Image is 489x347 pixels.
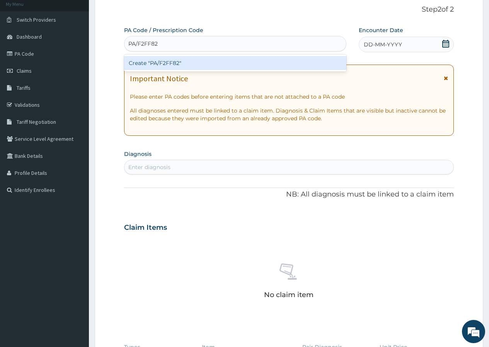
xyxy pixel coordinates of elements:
label: PA Code / Prescription Code [124,26,203,34]
textarea: Type your message and hit 'Enter' [4,211,147,238]
h3: Claim Items [124,224,167,232]
p: All diagnoses entered must be linked to a claim item. Diagnosis & Claim Items that are visible bu... [130,107,448,122]
span: We're online! [45,97,107,176]
p: No claim item [264,291,314,299]
span: Dashboard [17,33,42,40]
span: Tariffs [17,84,31,91]
p: Step 2 of 2 [124,5,454,14]
img: d_794563401_company_1708531726252_794563401 [14,39,31,58]
label: Diagnosis [124,150,152,158]
div: Create "PA/F2FF82" [124,56,346,70]
div: Enter diagnosis [128,163,170,171]
div: Chat with us now [40,43,130,53]
span: DD-MM-YYYY [364,41,402,48]
p: Please enter PA codes before entering items that are not attached to a PA code [130,93,448,101]
span: Tariff Negotiation [17,118,56,125]
label: Encounter Date [359,26,403,34]
div: Minimize live chat window [127,4,145,22]
span: Switch Providers [17,16,56,23]
span: Claims [17,67,32,74]
h1: Important Notice [130,74,188,83]
p: NB: All diagnosis must be linked to a claim item [124,190,454,200]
